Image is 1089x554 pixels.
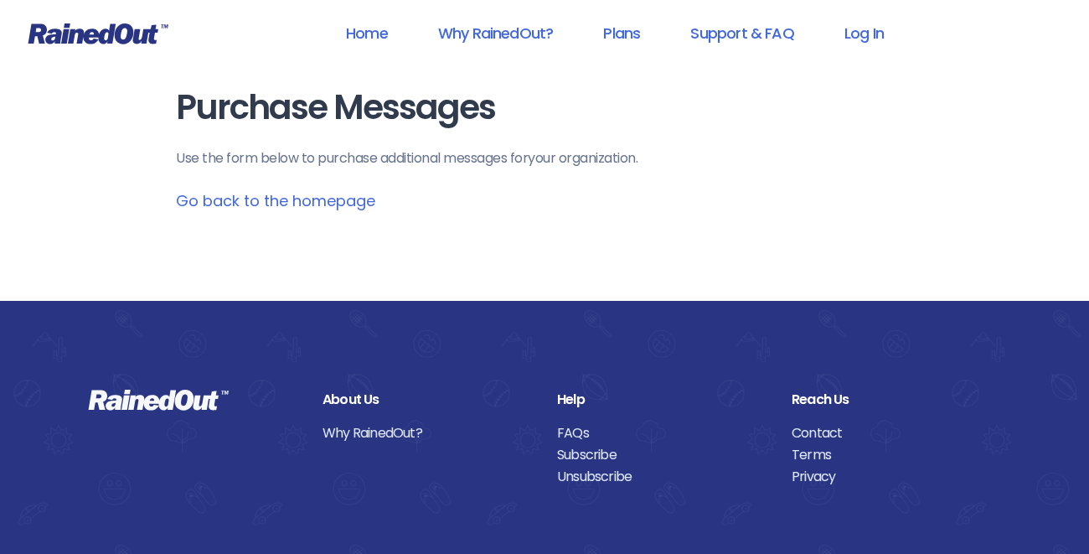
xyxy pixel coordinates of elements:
[792,422,1001,444] a: Contact
[176,190,375,211] a: Go back to the homepage
[792,466,1001,488] a: Privacy
[668,14,815,52] a: Support & FAQ
[323,422,532,444] a: Why RainedOut?
[823,14,906,52] a: Log In
[323,389,532,411] div: About Us
[792,389,1001,411] div: Reach Us
[557,422,766,444] a: FAQs
[324,14,410,52] a: Home
[581,14,662,52] a: Plans
[176,89,913,127] h1: Purchase Messages
[557,389,766,411] div: Help
[176,148,913,168] p: Use the form below to purchase additional messages for your organization .
[416,14,575,52] a: Why RainedOut?
[557,444,766,466] a: Subscribe
[557,466,766,488] a: Unsubscribe
[792,444,1001,466] a: Terms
